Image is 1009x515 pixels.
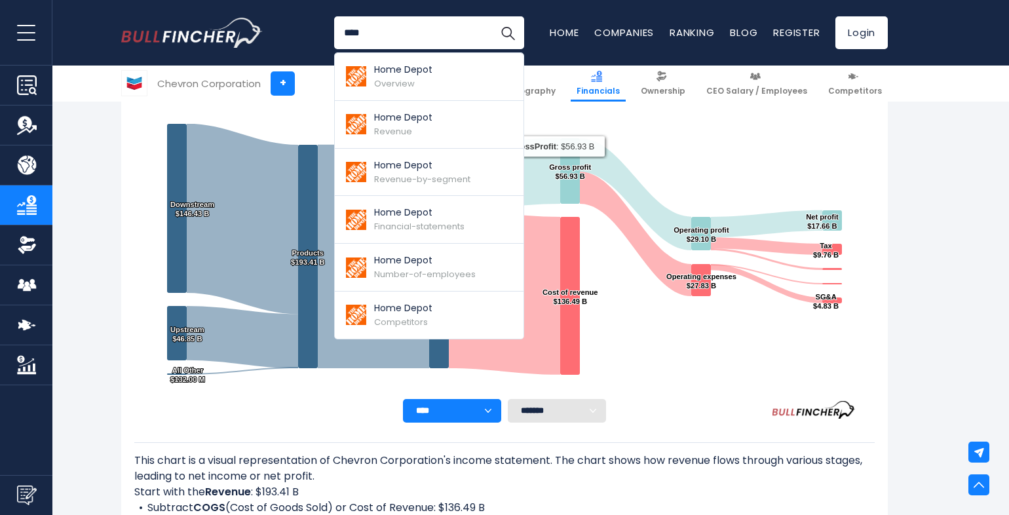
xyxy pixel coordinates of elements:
[374,220,465,233] span: Financial-statements
[335,101,524,149] a: Home Depot Revenue
[700,66,813,102] a: CEO Salary / Employees
[271,71,295,96] a: +
[813,293,839,310] text: SG&A $4.83 B
[835,16,888,49] a: Login
[205,484,251,499] b: Revenue
[170,366,205,383] text: All Other $132.00 M
[374,268,476,280] span: Number-of-employees
[822,66,888,102] a: Competitors
[374,316,428,328] span: Competitors
[670,26,714,39] a: Ranking
[121,18,262,48] a: Go to homepage
[121,18,263,48] img: Bullfincher logo
[335,53,524,101] a: Home Depot Overview
[291,249,325,266] text: Products $193.41 B
[335,292,524,339] a: Home Depot Competitors
[491,16,524,49] button: Search
[806,213,839,230] text: Net profit $17.66 B
[157,76,261,91] div: Chevron Corporation
[594,26,654,39] a: Companies
[813,242,839,259] text: Tax $9.76 B
[335,244,524,292] a: Home Depot Number-of-employees
[134,71,875,399] svg: Chevron Corporation's Income Statement Analysis: Revenue to Profit Breakdown
[374,301,432,315] p: Home Depot
[335,149,524,197] a: Home Depot Revenue-by-segment
[374,77,415,90] span: Overview
[374,254,476,267] p: Home Depot
[549,163,591,180] text: Gross profit $56.93 B
[543,288,598,305] text: Cost of revenue $136.49 B
[571,66,626,102] a: Financials
[170,200,214,218] text: Downstream $146.43 B
[374,63,432,77] p: Home Depot
[374,159,470,172] p: Home Depot
[374,173,470,185] span: Revenue-by-segment
[122,71,147,96] img: CVX logo
[674,226,729,243] text: Operating profit $29.10 B
[193,500,225,515] b: COGS
[706,86,807,96] span: CEO Salary / Employees
[335,196,524,244] a: Home Depot Financial-statements
[170,326,204,343] text: Upstream $46.85 B
[730,26,757,39] a: Blog
[641,86,685,96] span: Ownership
[828,86,882,96] span: Competitors
[577,86,620,96] span: Financials
[374,125,412,138] span: Revenue
[17,235,37,255] img: Ownership
[374,111,432,124] p: Home Depot
[666,273,736,290] text: Operating expenses $27.83 B
[635,66,691,102] a: Ownership
[374,206,465,219] p: Home Depot
[773,26,820,39] a: Register
[550,26,579,39] a: Home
